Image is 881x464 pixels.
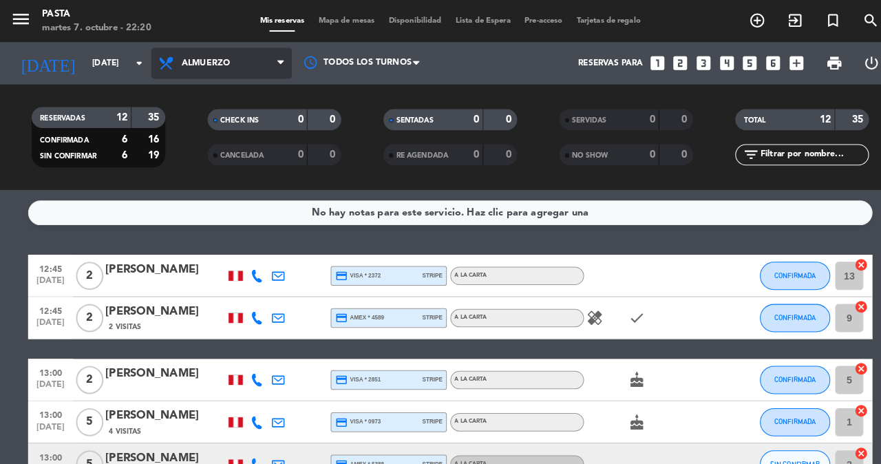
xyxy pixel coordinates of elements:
[145,147,159,157] strong: 19
[445,308,476,313] span: A la carta
[725,53,743,71] i: looks_5
[615,363,631,380] i: cake
[615,405,631,421] i: cake
[32,413,67,429] span: [DATE]
[41,21,148,34] div: martes 7. octubre - 22:20
[770,53,788,71] i: add_box
[463,147,469,156] strong: 0
[834,41,871,83] div: LOG OUT
[758,368,798,375] span: CONFIRMADA
[74,297,101,325] span: 2
[10,8,31,29] i: menu
[328,305,340,317] i: credit_card
[558,17,634,24] span: Tarjetas de regalo
[507,17,558,24] span: Pre-acceso
[758,266,798,273] span: CONFIRMADA
[119,147,125,157] strong: 6
[41,7,148,21] div: Pasta
[107,315,138,326] span: 2 Visitas
[306,200,576,216] div: No hay notas para este servicio. Haz clic para agregar una
[328,264,372,276] span: visa * 2372
[323,112,331,122] strong: 0
[732,12,749,28] i: add_circle_outline
[215,149,258,156] span: CANCELADA
[291,147,297,156] strong: 0
[743,297,812,325] button: CONFIRMADA
[657,53,675,71] i: looks_two
[439,17,507,24] span: Lista de Espera
[328,448,376,461] span: amex * 5388
[328,366,340,378] i: credit_card
[74,256,101,284] span: 2
[747,53,765,71] i: looks_6
[808,54,825,70] span: print
[145,131,159,141] strong: 16
[560,114,593,121] span: SERVIDAS
[103,255,220,273] div: [PERSON_NAME]
[743,256,812,284] button: CONFIRMADA
[566,57,629,67] span: Reservas para
[248,17,305,24] span: Mis reservas
[667,147,675,156] strong: 0
[615,303,631,319] i: check
[802,112,813,122] strong: 12
[844,12,860,28] i: search
[743,399,812,427] button: CONFIRMADA
[328,448,340,461] i: credit_card
[445,266,476,272] span: A la carta
[103,439,220,457] div: [PERSON_NAME]
[463,112,469,122] strong: 0
[560,149,595,156] span: NO SHOW
[667,112,675,122] strong: 0
[215,114,253,121] span: CHECK INS
[445,451,476,456] span: A la carta
[836,354,849,368] i: cancel
[103,296,220,314] div: [PERSON_NAME]
[807,12,823,28] i: turned_in_not
[145,110,159,120] strong: 35
[834,112,847,122] strong: 35
[413,408,433,417] span: stripe
[103,357,220,375] div: [PERSON_NAME]
[32,270,67,286] span: [DATE]
[74,399,101,427] span: 5
[305,17,374,24] span: Mapa de mesas
[413,450,433,458] span: stripe
[374,17,439,24] span: Disponibilidad
[635,112,641,122] strong: 0
[103,398,220,416] div: [PERSON_NAME]
[291,112,297,122] strong: 0
[32,397,67,413] span: 13:00
[32,311,67,327] span: [DATE]
[388,149,438,156] span: RE AGENDADA
[445,410,476,415] span: A la carta
[39,134,87,140] span: CONFIRMADA
[836,252,849,266] i: cancel
[328,305,376,317] span: amex * 4589
[107,416,138,428] span: 4 Visitas
[32,295,67,311] span: 12:45
[39,149,94,156] span: SIN CONFIRMAR
[754,450,803,458] span: SIN CONFIRMAR
[573,303,590,319] i: healing
[413,265,433,274] span: stripe
[39,112,83,119] span: RESERVADAS
[413,367,433,376] span: stripe
[32,356,67,372] span: 13:00
[74,358,101,386] span: 2
[328,407,372,419] span: visa * 0973
[743,144,849,159] input: Filtrar por nombre...
[10,8,31,34] button: menu
[32,254,67,270] span: 12:45
[32,439,67,454] span: 13:00
[328,264,340,276] i: credit_card
[743,358,812,386] button: CONFIRMADA
[328,366,372,378] span: visa * 2851
[836,395,849,409] i: cancel
[178,57,225,67] span: Almuerzo
[758,409,798,416] span: CONFIRMADA
[32,372,67,388] span: [DATE]
[128,54,145,70] i: arrow_drop_down
[679,53,697,71] i: looks_3
[413,306,433,315] span: stripe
